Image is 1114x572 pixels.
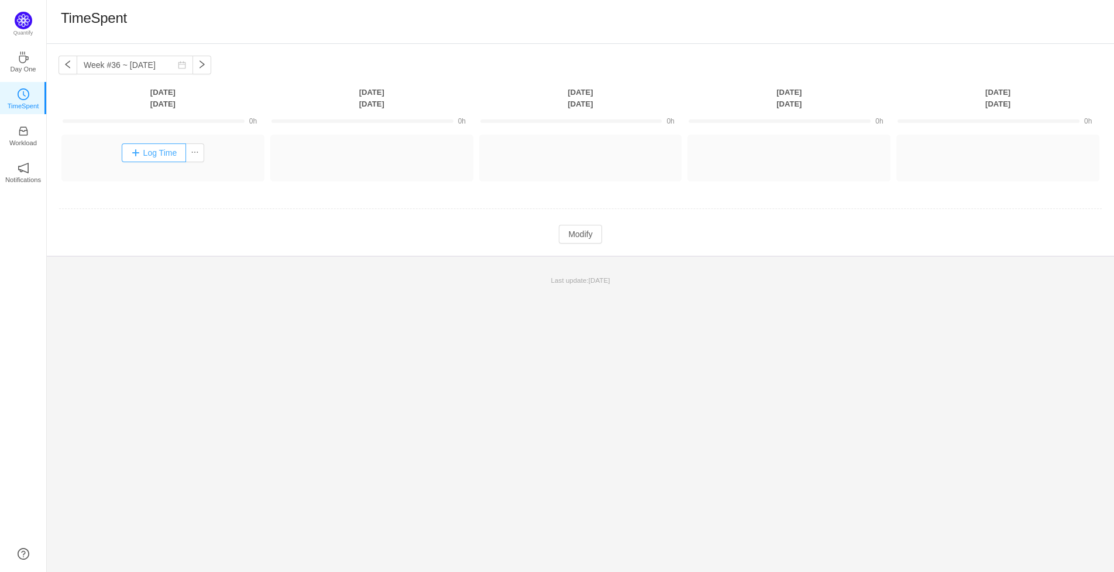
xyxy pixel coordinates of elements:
[559,225,601,244] button: Modify
[10,64,36,74] p: Day One
[18,166,29,177] a: icon: notificationNotifications
[9,138,37,148] p: Workload
[18,548,29,560] a: icon: question-circle
[875,117,883,125] span: 0h
[18,129,29,141] a: icon: inboxWorkload
[249,117,257,125] span: 0h
[685,86,893,110] th: [DATE] [DATE]
[18,55,29,67] a: icon: coffeeDay One
[267,86,476,110] th: [DATE] [DATE]
[5,174,41,185] p: Notifications
[1084,117,1092,125] span: 0h
[18,92,29,104] a: icon: clock-circleTimeSpent
[458,117,466,125] span: 0h
[59,86,267,110] th: [DATE] [DATE]
[893,86,1102,110] th: [DATE] [DATE]
[192,56,211,74] button: icon: right
[13,29,33,37] p: Quantify
[59,56,77,74] button: icon: left
[61,9,127,27] h1: TimeSpent
[77,56,193,74] input: Select a week
[8,101,39,111] p: TimeSpent
[476,86,685,110] th: [DATE] [DATE]
[18,88,29,100] i: icon: clock-circle
[185,143,204,162] button: icon: ellipsis
[18,162,29,174] i: icon: notification
[122,143,187,162] button: Log Time
[551,276,610,284] span: Last update:
[589,276,610,284] span: [DATE]
[178,61,186,69] i: icon: calendar
[15,12,32,29] img: Quantify
[18,52,29,63] i: icon: coffee
[666,117,674,125] span: 0h
[18,125,29,137] i: icon: inbox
